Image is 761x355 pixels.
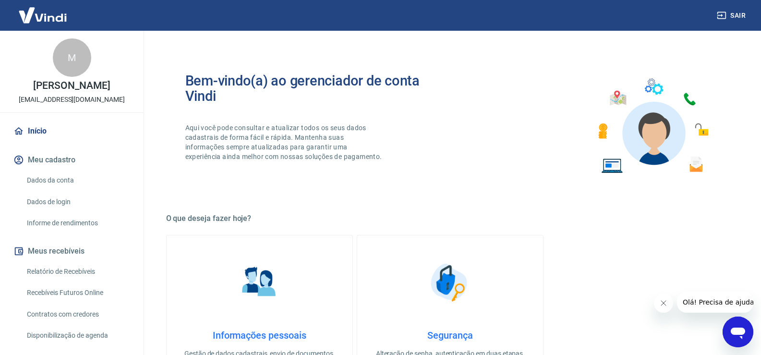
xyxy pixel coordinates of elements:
[235,258,283,306] img: Informações pessoais
[23,192,132,212] a: Dados de login
[182,330,337,341] h4: Informações pessoais
[23,283,132,303] a: Recebíveis Futuros Online
[590,73,715,179] img: Imagem de um avatar masculino com diversos icones exemplificando as funcionalidades do gerenciado...
[166,214,735,223] h5: O que deseja fazer hoje?
[12,149,132,171] button: Meu cadastro
[654,294,673,313] iframe: Fechar mensagem
[715,7,749,24] button: Sair
[12,241,132,262] button: Meus recebíveis
[23,305,132,324] a: Contratos com credores
[12,0,74,30] img: Vindi
[23,326,132,345] a: Disponibilização de agenda
[185,73,450,104] h2: Bem-vindo(a) ao gerenciador de conta Vindi
[23,171,132,190] a: Dados da conta
[723,317,753,347] iframe: Botão para abrir a janela de mensagens
[677,292,753,313] iframe: Mensagem da empresa
[19,95,125,105] p: [EMAIL_ADDRESS][DOMAIN_NAME]
[12,121,132,142] a: Início
[23,213,132,233] a: Informe de rendimentos
[373,330,528,341] h4: Segurança
[6,7,81,14] span: Olá! Precisa de ajuda?
[23,262,132,282] a: Relatório de Recebíveis
[53,38,91,77] div: M
[33,81,110,91] p: [PERSON_NAME]
[426,258,474,306] img: Segurança
[185,123,384,161] p: Aqui você pode consultar e atualizar todos os seus dados cadastrais de forma fácil e rápida. Mant...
